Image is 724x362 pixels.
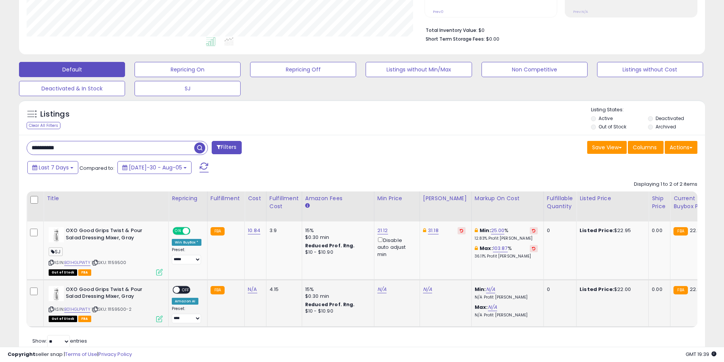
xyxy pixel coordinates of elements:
div: Fulfillment Cost [269,194,299,210]
div: $22.00 [580,286,643,293]
div: Disable auto adjust min [377,236,414,258]
button: Default [19,62,125,77]
div: $0.30 min [305,234,368,241]
small: FBA [673,286,688,294]
button: [DATE]-30 - Aug-05 [117,161,192,174]
span: Compared to: [79,164,114,172]
label: Archived [656,123,676,130]
span: OFF [180,286,192,293]
button: Repricing Off [250,62,356,77]
small: Amazon Fees. [305,202,310,209]
p: N/A Profit [PERSON_NAME] [475,313,538,318]
a: B01HGLPWTY [64,306,90,313]
small: FBA [211,227,225,236]
a: N/A [488,304,497,311]
small: Prev: 0 [433,9,444,14]
div: Fulfillment [211,194,241,202]
b: Total Inventory Value: [426,27,477,33]
button: Save View [587,141,627,154]
b: Listed Price: [580,227,614,234]
span: ON [173,228,183,234]
div: Displaying 1 to 2 of 2 items [634,181,697,188]
a: N/A [486,286,495,293]
div: 0.00 [652,227,664,234]
button: Filters [212,141,241,154]
div: $10 - $10.90 [305,249,368,256]
img: 31y+qSUbFgL._SL40_.jpg [49,286,64,301]
span: OFF [189,228,201,234]
span: SJ [49,247,63,256]
span: Last 7 Days [39,164,69,171]
div: Preset: [172,306,201,323]
button: Repricing On [135,62,241,77]
small: FBA [673,227,688,236]
b: OXO Good Grips Twist & Pour Salad Dressing Mixer, Gray [66,286,158,302]
b: OXO Good Grips Twist & Pour Salad Dressing Mixer, Gray [66,227,158,243]
div: Markup on Cost [475,194,540,202]
div: ASIN: [49,227,163,275]
span: | SKU: 11159500-2 [92,306,131,312]
label: Deactivated [656,115,684,122]
img: 31y+qSUbFgL._SL40_.jpg [49,227,64,242]
div: seller snap | | [8,351,132,358]
div: Amazon AI [172,298,198,305]
b: Min: [480,227,491,234]
div: Listed Price [580,194,645,202]
label: Out of Stock [599,123,626,130]
div: Repricing [172,194,204,202]
button: Deactivated & In Stock [19,81,125,96]
b: Reduced Prof. Rng. [305,242,355,249]
div: Preset: [172,247,201,264]
b: Short Term Storage Fees: [426,36,485,42]
a: B01HGLPWTY [64,259,90,266]
div: ASIN: [49,286,163,321]
strong: Copyright [8,351,35,358]
th: The percentage added to the cost of goods (COGS) that forms the calculator for Min & Max prices. [471,191,543,221]
b: Min: [475,286,486,293]
span: [DATE]-30 - Aug-05 [129,164,182,171]
span: 22.85 [690,286,703,293]
span: Show: entries [32,337,87,345]
h5: Listings [40,109,70,120]
b: Listed Price: [580,286,614,293]
div: $22.95 [580,227,643,234]
a: 31.18 [428,227,439,234]
div: Ship Price [652,194,667,210]
div: Amazon Fees [305,194,371,202]
a: Privacy Policy [98,351,132,358]
button: SJ [135,81,241,96]
span: $0.00 [486,35,499,43]
div: Win BuyBox * [172,239,201,246]
p: 36.11% Profit [PERSON_NAME] [475,254,538,259]
p: Listing States: [591,106,705,114]
div: 4.15 [269,286,296,293]
a: N/A [377,286,387,293]
div: Title [47,194,165,202]
div: $10 - $10.90 [305,308,368,315]
label: Active [599,115,613,122]
div: % [475,245,538,259]
a: 103.87 [493,245,508,252]
span: Columns [633,144,657,151]
div: 3.9 [269,227,296,234]
div: Fulfillable Quantity [547,194,573,210]
div: 0 [547,286,570,293]
div: Min Price [377,194,417,202]
button: Listings without Cost [597,62,703,77]
li: $0 [426,25,692,34]
button: Columns [628,141,664,154]
b: Max: [475,304,488,311]
div: % [475,227,538,241]
p: N/A Profit [PERSON_NAME] [475,295,538,300]
a: Terms of Use [65,351,97,358]
div: Current Buybox Price [673,194,713,210]
b: Max: [480,245,493,252]
a: N/A [423,286,432,293]
div: $0.30 min [305,293,368,300]
span: All listings that are currently out of stock and unavailable for purchase on Amazon [49,316,77,322]
div: [PERSON_NAME] [423,194,468,202]
div: Cost [248,194,263,202]
button: Last 7 Days [27,161,78,174]
span: 2025-08-13 19:39 GMT [686,351,716,358]
div: Clear All Filters [27,122,60,129]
